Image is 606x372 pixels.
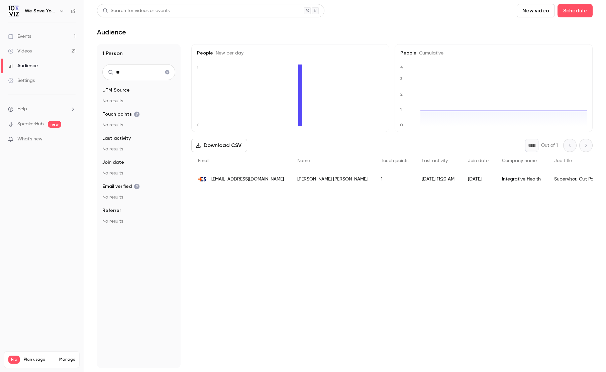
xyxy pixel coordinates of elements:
[102,194,175,201] p: No results
[191,139,247,152] button: Download CSV
[197,50,384,56] h5: People
[102,111,140,118] span: Touch points
[102,49,175,57] h1: 1 Person
[102,122,175,128] p: No results
[17,121,44,128] a: SpeakerHub
[297,158,310,163] span: Name
[502,158,537,163] span: Company name
[59,357,75,362] a: Manage
[400,65,403,70] text: 4
[8,63,38,69] div: Audience
[102,218,175,225] p: No results
[48,121,61,128] span: new
[8,356,20,364] span: Pro
[102,183,140,190] span: Email verified
[17,106,27,113] span: Help
[400,123,403,127] text: 0
[8,48,32,54] div: Videos
[102,170,175,176] p: No results
[102,207,121,214] span: Referrer
[102,98,175,104] p: No results
[416,51,443,55] span: Cumulative
[400,76,403,81] text: 3
[197,123,200,127] text: 0
[558,4,593,17] button: Schedule
[461,170,495,189] div: [DATE]
[102,159,124,166] span: Join date
[468,158,489,163] span: Join date
[422,158,448,163] span: Last activity
[102,146,175,152] p: No results
[211,176,284,183] span: [EMAIL_ADDRESS][DOMAIN_NAME]
[517,4,555,17] button: New video
[495,170,547,189] div: Integrative Health
[198,175,206,183] img: ies.healthcare
[8,106,76,113] li: help-dropdown-opener
[213,51,243,55] span: New per day
[554,158,572,163] span: Job title
[103,7,170,14] div: Search for videos or events
[68,136,76,142] iframe: Noticeable Trigger
[291,170,374,189] div: [PERSON_NAME] [PERSON_NAME]
[400,92,403,97] text: 2
[400,107,402,112] text: 1
[8,6,19,16] img: We Save You Time!
[102,135,131,142] span: Last activity
[17,136,42,143] span: What's new
[162,67,173,78] button: Clear search
[25,8,56,14] h6: We Save You Time!
[97,28,126,36] h1: Audience
[24,357,55,362] span: Plan usage
[415,170,461,189] div: [DATE] 11:20 AM
[8,33,31,40] div: Events
[400,50,587,56] h5: People
[198,158,209,163] span: Email
[8,77,35,84] div: Settings
[197,65,198,70] text: 1
[381,158,408,163] span: Touch points
[102,87,130,94] span: UTM Source
[374,170,415,189] div: 1
[541,142,558,149] p: Out of 1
